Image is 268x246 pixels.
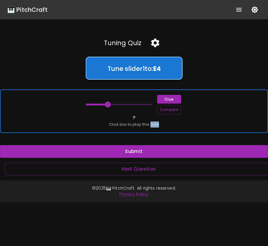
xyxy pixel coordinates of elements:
p: ? [133,114,135,121]
a: Privacy Policy [119,191,148,197]
b: E 4 [153,64,161,73]
h5: Tune slider 1 to: [94,65,175,73]
a: 🎹 PitchCraft [7,5,48,15]
button: Clue [157,95,181,104]
button: show more [232,2,246,17]
span: Click box to play this note [109,121,159,128]
h5: Tuning Quiz [104,39,141,47]
button: Compare [157,105,181,114]
p: © 2025 🎹 PitchCraft. All rights reserved. [7,185,261,191]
